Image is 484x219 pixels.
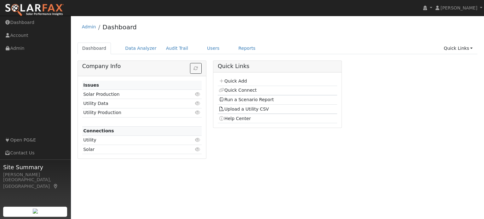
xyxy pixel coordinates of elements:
[82,63,202,70] h5: Company Info
[33,209,38,214] img: retrieve
[3,171,67,178] div: [PERSON_NAME]
[202,43,224,54] a: Users
[195,101,201,106] i: Click to view
[219,107,269,112] a: Upload a Utility CSV
[53,184,59,189] a: Map
[234,43,260,54] a: Reports
[82,135,182,145] td: Utility
[3,176,67,190] div: [GEOGRAPHIC_DATA], [GEOGRAPHIC_DATA]
[82,90,182,99] td: Solar Production
[78,43,111,54] a: Dashboard
[195,92,201,96] i: Click to view
[82,108,182,117] td: Utility Production
[120,43,161,54] a: Data Analyzer
[83,83,99,88] strong: Issues
[219,78,247,84] a: Quick Add
[82,99,182,108] td: Utility Data
[195,147,201,152] i: Click to view
[102,23,137,31] a: Dashboard
[195,138,201,142] i: Click to view
[195,110,201,115] i: Click to view
[219,88,256,93] a: Quick Connect
[218,63,337,70] h5: Quick Links
[439,43,477,54] a: Quick Links
[82,24,96,29] a: Admin
[83,128,114,133] strong: Connections
[219,116,251,121] a: Help Center
[219,97,274,102] a: Run a Scenario Report
[441,5,477,10] span: [PERSON_NAME]
[82,145,182,154] td: Solar
[5,3,64,17] img: SolarFax
[161,43,193,54] a: Audit Trail
[3,163,67,171] span: Site Summary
